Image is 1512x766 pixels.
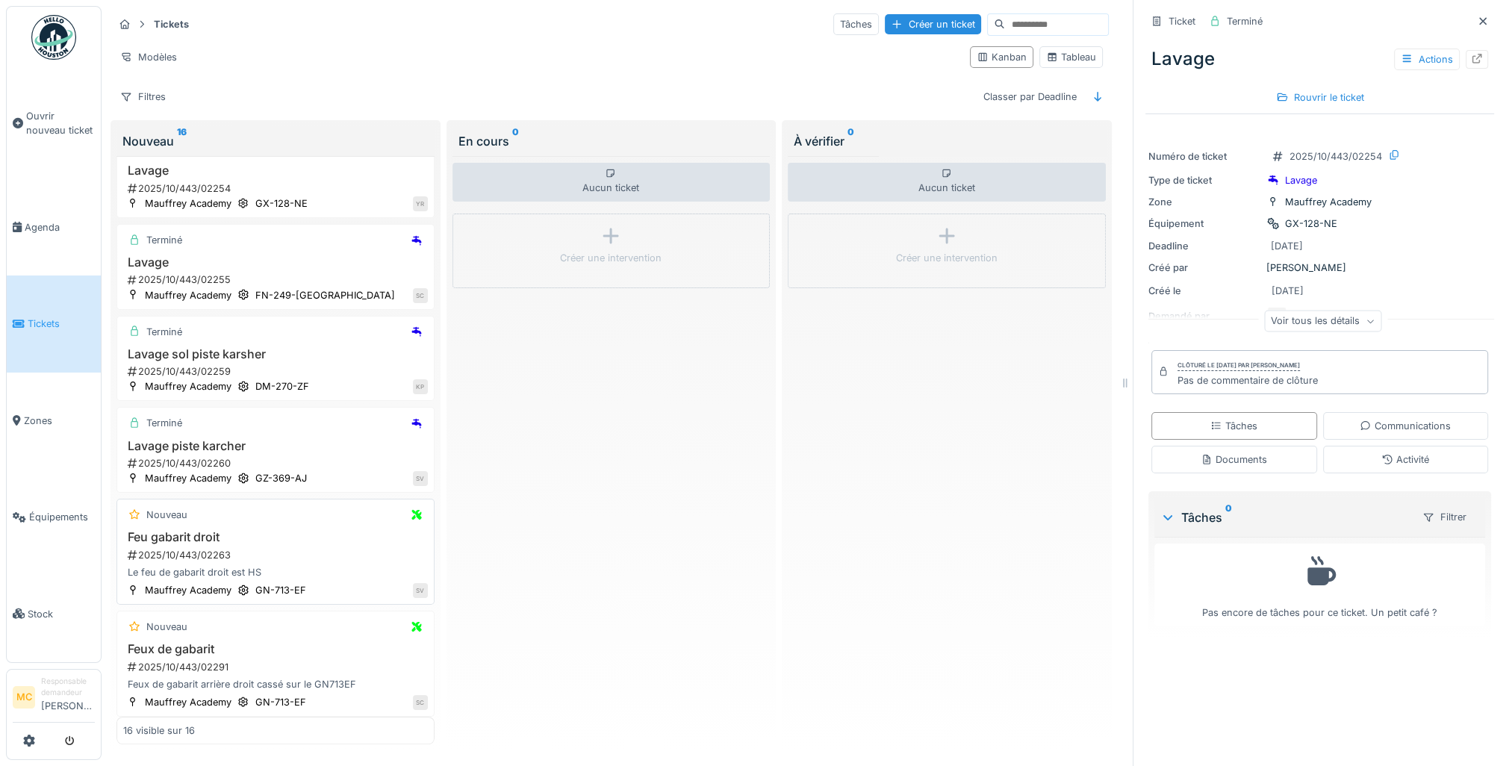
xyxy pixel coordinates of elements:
div: Zone [1148,195,1260,209]
div: Responsable demandeur [41,676,95,699]
div: FN-249-[GEOGRAPHIC_DATA] [255,288,395,302]
div: Nouveau [122,132,429,150]
div: [DATE] [1272,284,1304,298]
a: Équipements [7,469,101,565]
div: Lavage [1285,173,1317,187]
div: GN-713-EF [255,695,306,709]
span: Stock [28,607,95,621]
div: SC [413,695,428,710]
div: Mauffrey Academy [1285,195,1372,209]
div: 16 visible sur 16 [123,723,195,738]
span: Tickets [28,317,95,331]
div: 2025/10/443/02254 [1289,149,1382,164]
h3: Lavage [123,164,428,178]
div: Nouveau [146,620,187,634]
div: Pas de commentaire de clôture [1177,373,1318,387]
li: [PERSON_NAME] [41,676,95,719]
div: Le feu de gabarit droit est HS [123,565,428,579]
div: Terminé [146,416,182,430]
div: YR [413,196,428,211]
div: Créer un ticket [885,14,981,34]
sup: 0 [1225,508,1232,526]
div: Mauffrey Academy [145,196,231,211]
img: Badge_color-CXgf-gQk.svg [31,15,76,60]
a: Agenda [7,179,101,275]
div: Créé le [1148,284,1260,298]
div: GZ-369-AJ [255,471,307,485]
h3: Feux de gabarit [123,642,428,656]
div: Actions [1394,49,1460,70]
div: Feux de gabarit arrière droit cassé sur le GN713EF [123,677,428,691]
div: Voir tous les détails [1264,311,1381,332]
div: 2025/10/443/02259 [126,364,428,379]
div: Type de ticket [1148,173,1260,187]
h3: Lavage sol piste karsher [123,347,428,361]
div: [PERSON_NAME] [1148,261,1491,275]
div: Activité [1381,452,1429,467]
div: Modèles [113,46,184,68]
div: Terminé [1227,14,1263,28]
div: GN-713-EF [255,583,306,597]
strong: Tickets [148,17,195,31]
div: SV [413,583,428,598]
div: Documents [1201,452,1267,467]
div: Filtres [113,86,172,108]
div: Tableau [1046,50,1096,64]
div: Créer une intervention [560,251,662,265]
div: Tâches [1210,419,1257,433]
li: MC [13,686,35,709]
div: Mauffrey Academy [145,471,231,485]
div: GX-128-NE [1285,217,1337,231]
sup: 16 [177,132,187,150]
div: Ticket [1169,14,1195,28]
div: Rouvrir le ticket [1270,87,1370,108]
a: MC Responsable demandeur[PERSON_NAME] [13,676,95,723]
sup: 0 [847,132,854,150]
div: Terminé [146,233,182,247]
h3: Lavage piste karcher [123,439,428,453]
div: Lavage [1145,40,1494,78]
a: Zones [7,373,101,469]
div: Aucun ticket [788,163,1106,202]
div: Équipement [1148,217,1260,231]
div: Mauffrey Academy [145,379,231,393]
h3: Feu gabarit droit [123,530,428,544]
div: SC [413,288,428,303]
div: Communications [1360,419,1451,433]
div: Créé par [1148,261,1260,275]
div: 2025/10/443/02255 [126,273,428,287]
div: GX-128-NE [255,196,308,211]
div: 2025/10/443/02263 [126,548,428,562]
span: Zones [24,414,95,428]
span: Agenda [25,220,95,234]
span: Équipements [29,510,95,524]
div: Terminé [146,325,182,339]
div: Clôturé le [DATE] par [PERSON_NAME] [1177,361,1300,371]
div: Numéro de ticket [1148,149,1260,164]
div: 2025/10/443/02291 [126,660,428,674]
div: Mauffrey Academy [145,288,231,302]
div: [DATE] [1271,239,1303,253]
div: Nouveau [146,508,187,522]
div: En cours [458,132,765,150]
div: Mauffrey Academy [145,695,231,709]
div: 2025/10/443/02260 [126,456,428,470]
div: Tâches [1160,508,1410,526]
div: À vérifier [794,132,1100,150]
h3: Lavage [123,255,428,270]
div: Tâches [833,13,879,35]
div: Aucun ticket [452,163,771,202]
div: Pas encore de tâches pour ce ticket. Un petit café ? [1164,550,1475,620]
div: Classer par Deadline [977,86,1083,108]
div: KP [413,379,428,394]
div: Kanban [977,50,1027,64]
a: Ouvrir nouveau ticket [7,68,101,179]
span: Ouvrir nouveau ticket [26,109,95,137]
div: 2025/10/443/02254 [126,181,428,196]
div: Deadline [1148,239,1260,253]
a: Tickets [7,275,101,372]
sup: 0 [512,132,519,150]
div: Mauffrey Academy [145,583,231,597]
div: SV [413,471,428,486]
a: Stock [7,565,101,661]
